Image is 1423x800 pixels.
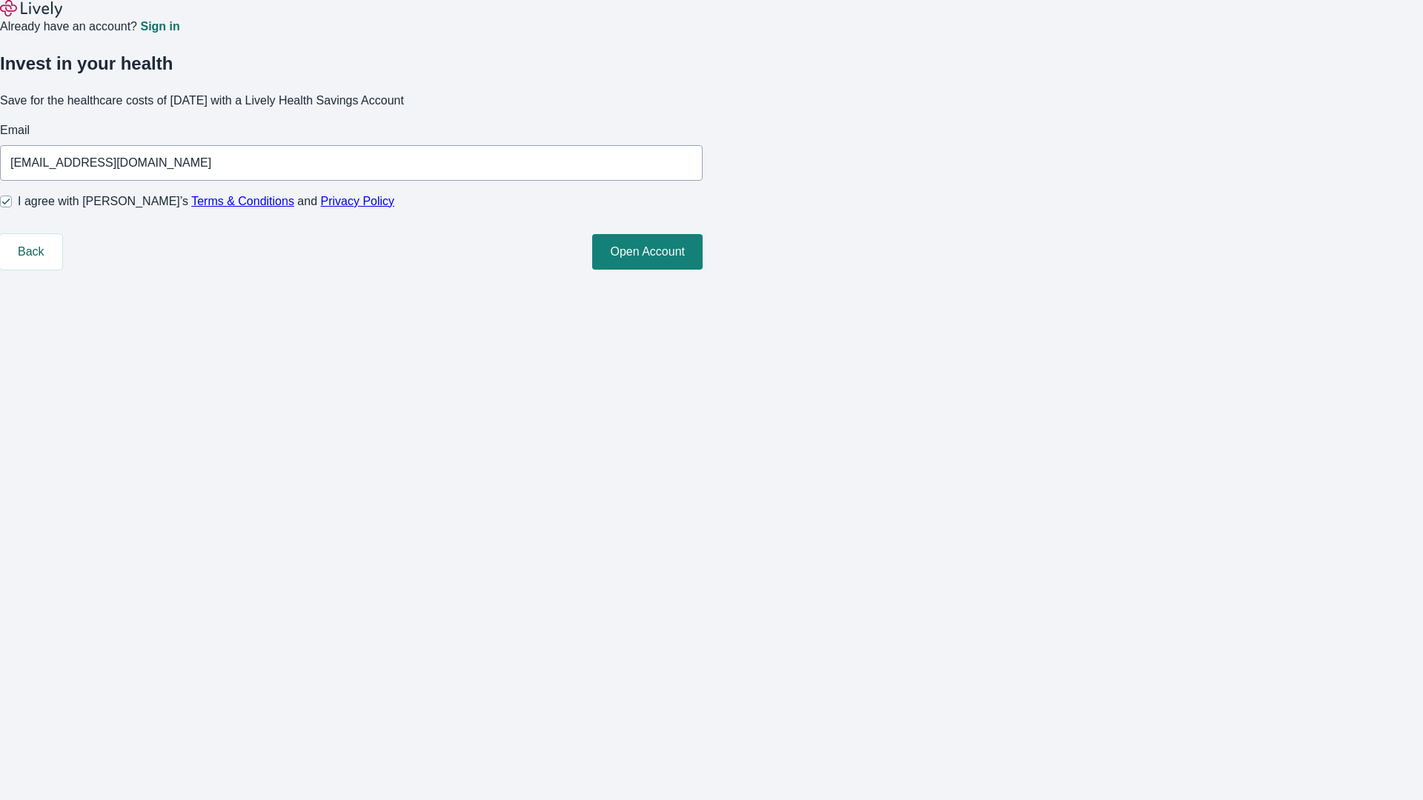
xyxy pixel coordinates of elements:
a: Privacy Policy [321,195,395,207]
a: Sign in [140,21,179,33]
a: Terms & Conditions [191,195,294,207]
span: I agree with [PERSON_NAME]’s and [18,193,394,210]
button: Open Account [592,234,703,270]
